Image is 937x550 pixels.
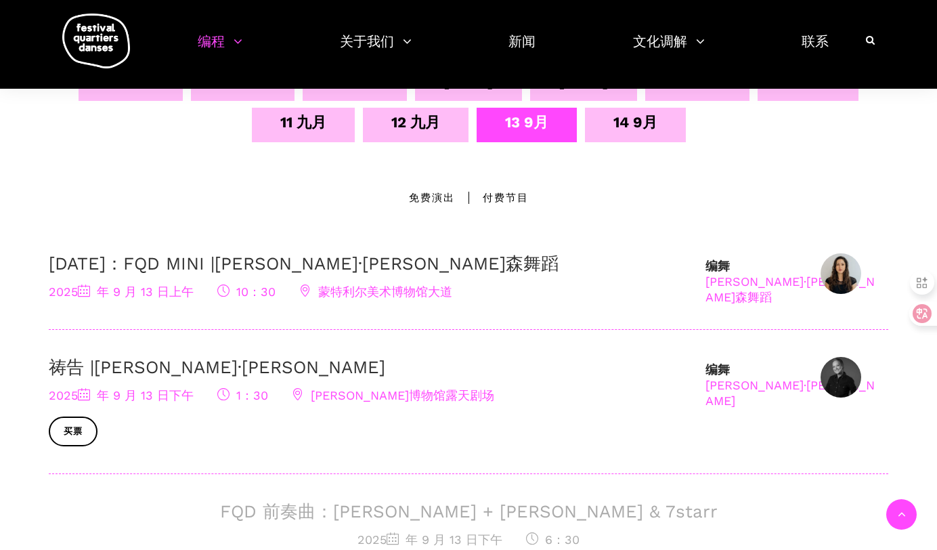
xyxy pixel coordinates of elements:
font: 编舞 [705,362,730,377]
a: 联系 [802,30,829,70]
span: 6：30 [526,532,580,547]
img: Denise Clarke [821,357,861,398]
h3: FQD 前奏曲：[PERSON_NAME] + [PERSON_NAME] & 7starr [49,501,888,522]
span: 1：30 [217,388,268,402]
a: 买票 [49,417,97,447]
a: 新闻 [508,30,536,70]
a: 关于我们 [340,30,412,70]
div: 14 9月 [613,110,657,134]
div: 13 9月 [505,110,548,134]
span: 10：30 [217,284,276,299]
a: 编程 [198,30,242,70]
font: 下午 [49,388,494,402]
span: 2025 年 9 月 13 日 [357,532,478,547]
a: 文化调解 [633,30,705,70]
div: 上午 [49,282,692,302]
span: [PERSON_NAME]博物馆露天剧场 [292,388,494,402]
a: [DATE]：FQD MINI |[PERSON_NAME]·[PERSON_NAME]森舞蹈 [49,253,559,274]
div: 免费演出 [409,190,455,206]
span: 2025 年 9 月 13 日 [49,388,169,402]
div: 下午 [49,530,888,550]
span: 蒙特利尔美术博物馆大道 [299,284,452,299]
div: [PERSON_NAME]·[PERSON_NAME]森舞蹈 [705,274,881,305]
a: 祷告 |[PERSON_NAME]·[PERSON_NAME] [49,357,385,377]
font: 编舞 [705,259,730,273]
img: logo-fqd-med [62,14,130,68]
span: 2025 年 9 月 13 日 [49,284,169,299]
div: 付费节目 [455,190,529,206]
img: IMG01031-Edit [821,253,861,294]
div: 11 九月 [280,110,326,134]
div: [PERSON_NAME]·[PERSON_NAME] [705,377,881,409]
div: 12 九月 [391,110,440,134]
